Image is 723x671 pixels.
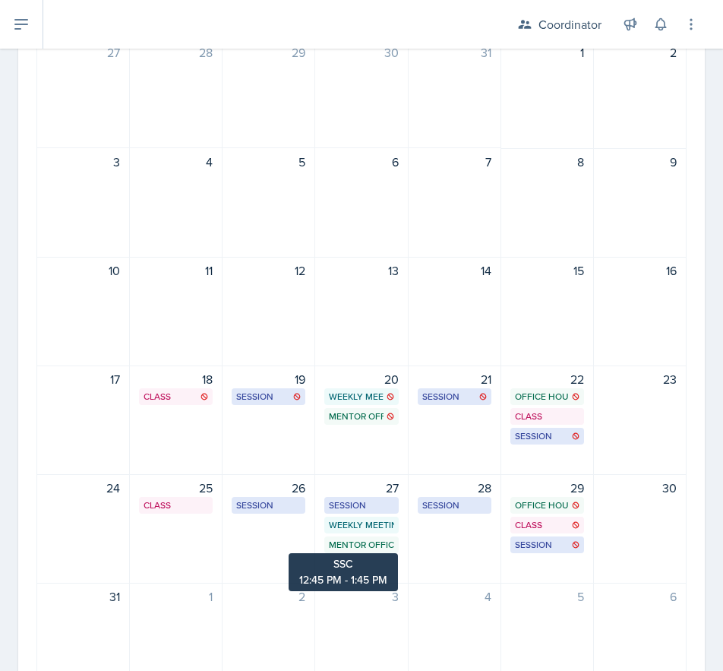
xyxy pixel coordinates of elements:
[603,479,677,497] div: 30
[510,153,584,171] div: 8
[329,390,393,404] div: Weekly Meeting
[236,499,301,512] div: Session
[324,479,398,497] div: 27
[46,43,120,62] div: 27
[538,15,601,33] div: Coordinator
[418,153,491,171] div: 7
[232,261,305,280] div: 12
[236,390,301,404] div: Session
[418,587,491,606] div: 4
[232,43,305,62] div: 29
[603,587,677,606] div: 6
[603,370,677,388] div: 23
[144,499,208,512] div: Class
[510,587,584,606] div: 5
[422,499,487,512] div: Session
[232,587,305,606] div: 2
[515,499,579,512] div: Office Hour
[324,261,398,280] div: 13
[510,479,584,497] div: 29
[232,479,305,497] div: 26
[515,518,579,532] div: Class
[46,261,120,280] div: 10
[232,153,305,171] div: 5
[324,587,398,606] div: 3
[510,370,584,388] div: 22
[139,261,213,280] div: 11
[515,410,579,423] div: Class
[139,479,213,497] div: 25
[329,499,393,512] div: Session
[510,261,584,280] div: 15
[139,587,213,606] div: 1
[418,370,491,388] div: 21
[139,370,213,388] div: 18
[329,410,393,423] div: Mentor Office Hour
[603,153,677,171] div: 9
[515,538,579,552] div: Session
[324,370,398,388] div: 20
[46,479,120,497] div: 24
[329,538,393,552] div: Mentor Office Hour
[144,390,208,404] div: Class
[329,518,393,532] div: Weekly Meeting
[46,153,120,171] div: 3
[515,429,579,443] div: Session
[418,43,491,62] div: 31
[422,390,487,404] div: Session
[418,261,491,280] div: 14
[603,261,677,280] div: 16
[418,479,491,497] div: 28
[510,43,584,62] div: 1
[46,370,120,388] div: 17
[324,43,398,62] div: 30
[515,390,579,404] div: Office Hour
[324,153,398,171] div: 6
[232,370,305,388] div: 19
[603,43,677,62] div: 2
[139,43,213,62] div: 28
[46,587,120,606] div: 31
[139,153,213,171] div: 4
